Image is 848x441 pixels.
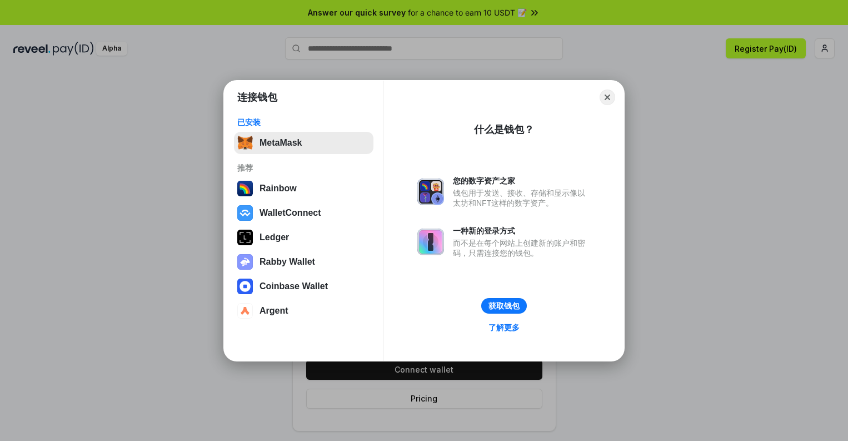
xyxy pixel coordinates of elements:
img: svg+xml,%3Csvg%20width%3D%22120%22%20height%3D%22120%22%20viewBox%3D%220%200%20120%20120%22%20fil... [237,181,253,196]
div: 推荐 [237,163,370,173]
button: Rabby Wallet [234,251,373,273]
button: Ledger [234,226,373,249]
img: svg+xml,%3Csvg%20xmlns%3D%22http%3A%2F%2Fwww.w3.org%2F2000%2Fsvg%22%20width%3D%2228%22%20height%3... [237,230,253,245]
div: 而不是在每个网站上创建新的账户和密码，只需连接您的钱包。 [453,238,591,258]
img: svg+xml,%3Csvg%20xmlns%3D%22http%3A%2F%2Fwww.w3.org%2F2000%2Fsvg%22%20fill%3D%22none%22%20viewBox... [417,229,444,255]
div: 已安装 [237,117,370,127]
button: Coinbase Wallet [234,275,373,298]
div: MetaMask [260,138,302,148]
div: 一种新的登录方式 [453,226,591,236]
div: 了解更多 [488,323,520,333]
div: WalletConnect [260,208,321,218]
div: Argent [260,306,288,316]
div: Ledger [260,232,289,242]
h1: 连接钱包 [237,91,277,104]
div: 获取钱包 [488,301,520,311]
button: WalletConnect [234,202,373,224]
button: Argent [234,300,373,322]
div: 什么是钱包？ [474,123,534,136]
img: svg+xml,%3Csvg%20xmlns%3D%22http%3A%2F%2Fwww.w3.org%2F2000%2Fsvg%22%20fill%3D%22none%22%20viewBox... [417,179,444,205]
img: svg+xml,%3Csvg%20width%3D%2228%22%20height%3D%2228%22%20viewBox%3D%220%200%2028%2028%22%20fill%3D... [237,205,253,221]
button: Close [600,90,615,105]
img: svg+xml,%3Csvg%20width%3D%2228%22%20height%3D%2228%22%20viewBox%3D%220%200%2028%2028%22%20fill%3D... [237,279,253,294]
img: svg+xml,%3Csvg%20fill%3D%22none%22%20height%3D%2233%22%20viewBox%3D%220%200%2035%2033%22%20width%... [237,135,253,151]
button: 获取钱包 [481,298,527,314]
button: Rainbow [234,177,373,200]
img: svg+xml,%3Csvg%20width%3D%2228%22%20height%3D%2228%22%20viewBox%3D%220%200%2028%2028%22%20fill%3D... [237,303,253,319]
button: MetaMask [234,132,373,154]
div: Rainbow [260,184,297,194]
div: 钱包用于发送、接收、存储和显示像以太坊和NFT这样的数字资产。 [453,188,591,208]
a: 了解更多 [482,320,526,335]
div: 您的数字资产之家 [453,176,591,186]
div: Rabby Wallet [260,257,315,267]
img: svg+xml,%3Csvg%20xmlns%3D%22http%3A%2F%2Fwww.w3.org%2F2000%2Fsvg%22%20fill%3D%22none%22%20viewBox... [237,254,253,270]
div: Coinbase Wallet [260,281,328,291]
